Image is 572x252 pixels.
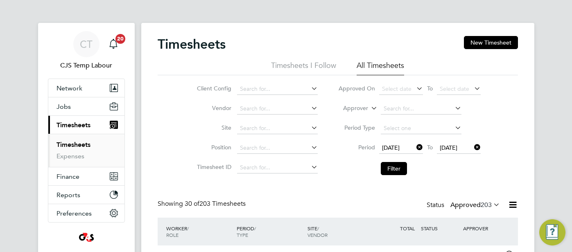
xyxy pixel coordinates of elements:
input: Search for... [237,103,318,115]
h2: Timesheets [158,36,226,52]
span: 203 [481,201,492,209]
div: PERIOD [235,221,305,242]
button: Reports [48,186,124,204]
button: Filter [381,162,407,175]
button: Preferences [48,204,124,222]
button: Timesheets [48,116,124,134]
input: Search for... [237,123,318,134]
button: Engage Resource Center [539,219,565,245]
button: Jobs [48,97,124,115]
span: 20 [115,34,125,44]
input: Select one [381,123,461,134]
span: TYPE [237,232,248,238]
span: / [187,225,189,232]
div: STATUS [419,221,461,236]
span: / [254,225,256,232]
span: Select date [440,85,469,92]
div: Timesheets [48,134,124,167]
img: g4s5-logo-retina.png [77,231,96,244]
label: Client Config [194,85,231,92]
span: TOTAL [400,225,415,232]
span: Reports [57,191,80,199]
span: ROLE [166,232,179,238]
span: / [317,225,319,232]
span: [DATE] [440,144,457,151]
label: Position [194,144,231,151]
span: 30 of [185,200,199,208]
span: Timesheets [57,121,90,129]
a: 20 [105,31,122,57]
li: Timesheets I Follow [271,61,336,75]
span: CJS Temp Labour [48,61,125,70]
a: CTCJS Temp Labour [48,31,125,70]
span: Preferences [57,209,92,217]
span: 203 Timesheets [185,200,246,208]
span: VENDOR [307,232,328,238]
input: Search for... [237,162,318,173]
label: Approved [450,201,500,209]
span: [DATE] [382,144,400,151]
label: Period Type [338,124,375,131]
div: WORKER [164,221,235,242]
button: New Timesheet [464,36,518,49]
span: To [425,83,435,94]
input: Search for... [237,83,318,95]
label: Vendor [194,104,231,112]
label: Approver [331,104,368,112]
label: Timesheet ID [194,163,231,171]
span: Finance [57,173,79,180]
span: Select date [382,85,411,92]
span: Network [57,84,82,92]
label: Period [338,144,375,151]
span: To [425,142,435,153]
span: CT [80,39,93,49]
button: Finance [48,167,124,185]
div: APPROVER [461,221,504,236]
li: All Timesheets [357,61,404,75]
div: Status [427,200,502,211]
label: Approved On [338,85,375,92]
a: Go to home page [48,231,125,244]
div: Showing [158,200,247,208]
input: Search for... [237,142,318,154]
input: Search for... [381,103,461,115]
span: Jobs [57,103,71,110]
div: SITE [305,221,376,242]
a: Expenses [57,152,84,160]
a: Timesheets [57,141,90,148]
button: Network [48,79,124,97]
label: Site [194,124,231,131]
